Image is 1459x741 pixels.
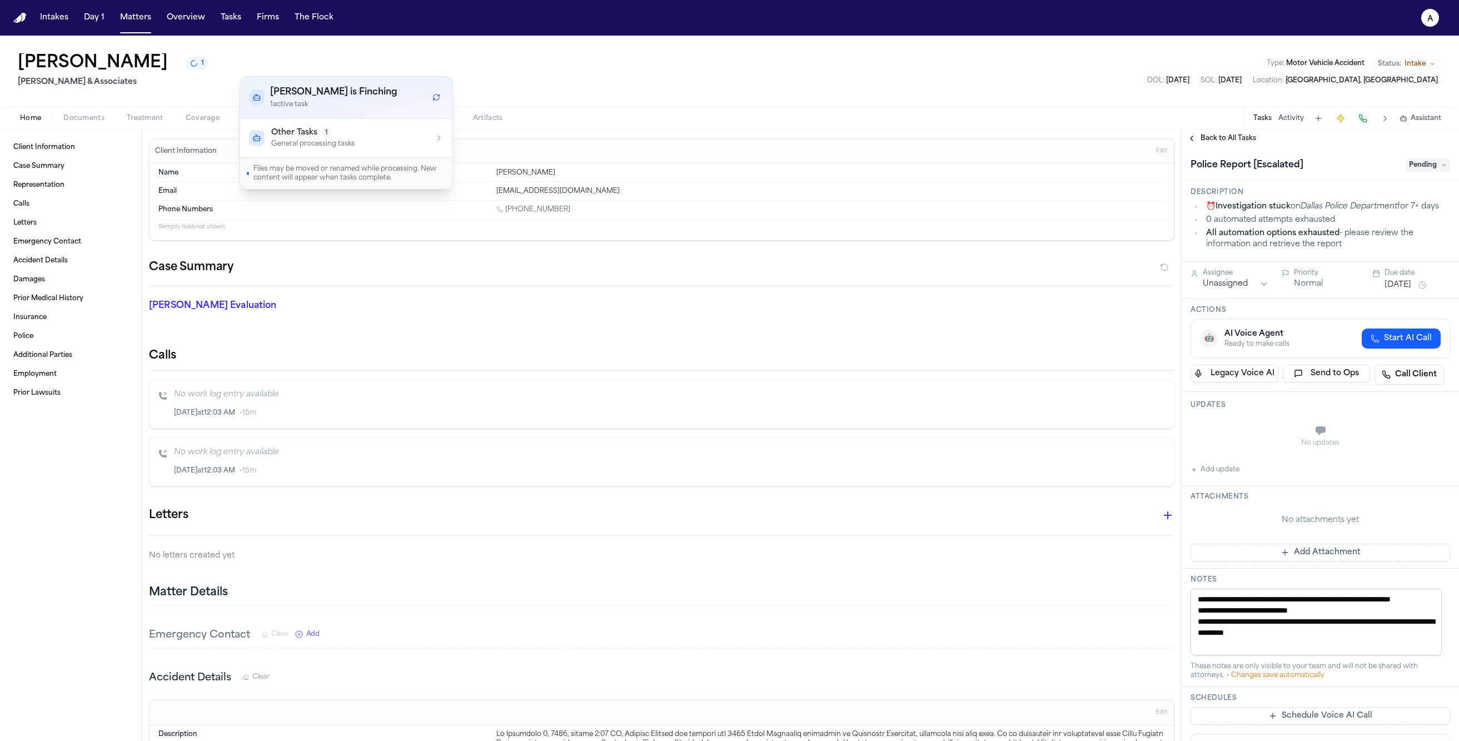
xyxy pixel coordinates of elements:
h1: [PERSON_NAME] [18,53,168,73]
span: Phone Numbers [158,205,213,214]
button: [DATE] [1385,280,1411,291]
a: Emergency Contact [9,233,133,251]
span: Motor Vehicle Accident [1286,60,1365,67]
span: [DATE] at 12:03 AM [174,409,235,417]
div: [PERSON_NAME] [496,168,1165,177]
button: Snooze task [1416,279,1429,292]
div: No updates [1191,439,1450,447]
h2: Case Summary [149,258,233,276]
button: Clear Emergency Contact [261,630,288,639]
li: ⏰ on for 7+ days [1203,201,1450,212]
button: Assistant [1400,114,1441,123]
h3: Attachments [1191,493,1450,501]
li: 0 automated attempts exhausted [1203,215,1450,226]
span: • Changes save automatically [1227,672,1324,679]
div: Ready to make calls [1224,340,1289,349]
p: No work log entry available [174,447,1165,458]
strong: Investigation stuck [1216,202,1291,211]
button: Add Task [1311,111,1326,126]
a: Client Information [9,138,133,156]
h2: Matter Details [149,585,228,600]
a: Case Summary [9,157,133,175]
div: AI Voice Agent [1224,329,1289,340]
button: Edit Type: Motor Vehicle Accident [1263,58,1368,69]
h3: Description [1191,188,1450,197]
button: Add New [295,630,320,639]
a: Home [13,13,27,23]
a: Letters [9,214,133,232]
button: The Flock [290,8,338,28]
a: Accident Details [9,252,133,270]
button: Refresh workflows [429,90,444,105]
a: Employment [9,365,133,383]
button: 1 active task [186,57,208,70]
h3: Schedules [1191,694,1450,703]
strong: All automation options exhausted [1206,229,1340,237]
span: DOL : [1147,77,1164,84]
em: Dallas Police Department [1301,202,1397,211]
span: Type : [1267,60,1284,67]
button: Legacy Voice AI [1191,365,1278,382]
button: Add update [1191,463,1239,476]
h3: Actions [1191,306,1450,315]
span: Home [20,114,41,123]
span: Files may be moved or renamed while processing. New content will appear when tasks complete. [253,165,446,182]
h3: Notes [1191,575,1450,584]
button: Create Immediate Task [1333,111,1348,126]
button: Make a Call [1355,111,1371,126]
span: 1 [322,127,331,138]
span: Documents [63,114,104,123]
span: • 15m [240,409,256,417]
span: [DATE] [1218,77,1242,84]
button: Intakes [36,8,73,28]
button: Send to Ops [1283,365,1371,382]
span: Artifacts [473,114,503,123]
button: Other Tasks1General processing tasks [240,118,452,157]
p: 9 empty fields not shown. [158,223,1165,231]
h1: Letters [149,506,188,524]
p: [PERSON_NAME] Evaluation [149,299,482,312]
a: Damages [9,271,133,289]
a: Overview [162,8,210,28]
span: • 15m [240,466,256,475]
span: Pending [1406,158,1450,172]
h3: [PERSON_NAME] is Finching [270,86,397,99]
div: Due date [1385,268,1450,277]
a: Police [9,327,133,345]
button: Edit Location: Dallas, TX [1249,75,1441,86]
a: Firms [252,8,283,28]
span: [DATE] at 12:03 AM [174,466,235,475]
span: Clear [252,673,270,682]
dt: Name [158,168,490,177]
dt: Email [158,187,490,196]
h3: Accident Details [149,670,231,686]
span: [GEOGRAPHIC_DATA], [GEOGRAPHIC_DATA] [1286,77,1438,84]
button: Edit DOL: 2023-09-08 [1144,75,1193,86]
span: Intake [1405,59,1426,68]
h3: Client Information [153,147,219,156]
button: Edit SOL: 2025-09-08 [1197,75,1245,86]
button: Activity [1278,114,1304,123]
span: Assistant [1411,114,1441,123]
button: Tasks [216,8,246,28]
h3: Updates [1191,401,1450,410]
a: Day 1 [79,8,109,28]
span: SOL : [1201,77,1217,84]
button: Normal [1294,279,1323,290]
span: Other Tasks [271,127,317,138]
button: Edit [1152,142,1171,160]
span: Coverage [186,114,220,123]
a: Matters [116,8,156,28]
span: Treatment [127,114,163,123]
button: Edit [1152,704,1171,722]
h1: Police Report [Escalated] [1186,156,1308,174]
a: Calls [9,195,133,213]
span: Location : [1253,77,1284,84]
a: Prior Medical History [9,290,133,307]
img: Finch Logo [13,13,27,23]
span: Back to All Tasks [1201,134,1256,143]
button: Back to All Tasks [1182,134,1262,143]
span: [DATE] [1166,77,1189,84]
span: Add [306,630,320,639]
